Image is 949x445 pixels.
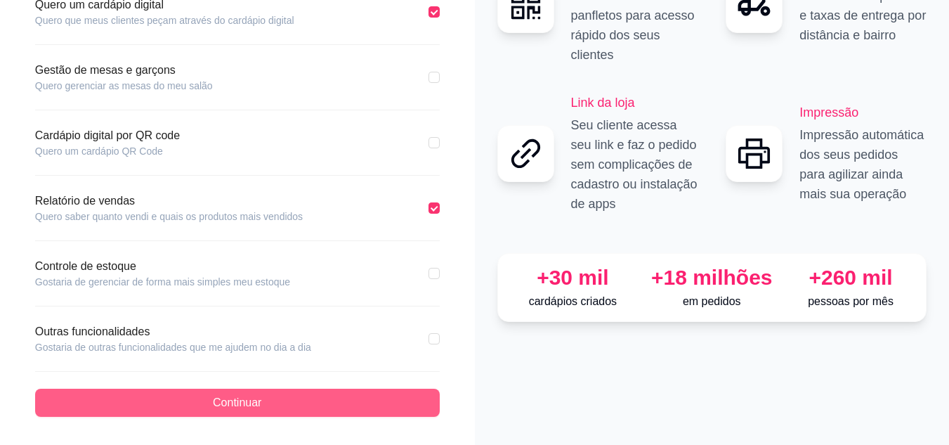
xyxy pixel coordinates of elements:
h2: Link da loja [571,93,698,112]
article: Quero que meus clientes peçam através do cardápio digital [35,13,294,27]
button: Continuar [35,389,440,417]
article: Gostaria de outras funcionalidades que me ajudem no dia a dia [35,340,311,354]
article: Cardápio digital por QR code [35,127,180,144]
p: Seu cliente acessa seu link e faz o pedido sem complicações de cadastro ou instalação de apps [571,115,698,214]
article: Gestão de mesas e garçons [35,62,213,79]
h2: Impressão [799,103,927,122]
p: em pedidos [648,293,775,310]
div: +18 milhões [648,265,775,290]
span: Continuar [213,394,261,411]
article: Outras funcionalidades [35,323,311,340]
div: +260 mil [787,265,915,290]
article: Controle de estoque [35,258,290,275]
p: pessoas por mês [787,293,915,310]
article: Relatório de vendas [35,193,303,209]
p: Impressão automática dos seus pedidos para agilizar ainda mais sua operação [799,125,927,204]
div: +30 mil [509,265,637,290]
article: Quero saber quanto vendi e quais os produtos mais vendidos [35,209,303,224]
p: cardápios criados [509,293,637,310]
article: Quero um cardápio QR Code [35,144,180,158]
article: Gostaria de gerenciar de forma mais simples meu estoque [35,275,290,289]
article: Quero gerenciar as mesas do meu salão [35,79,213,93]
